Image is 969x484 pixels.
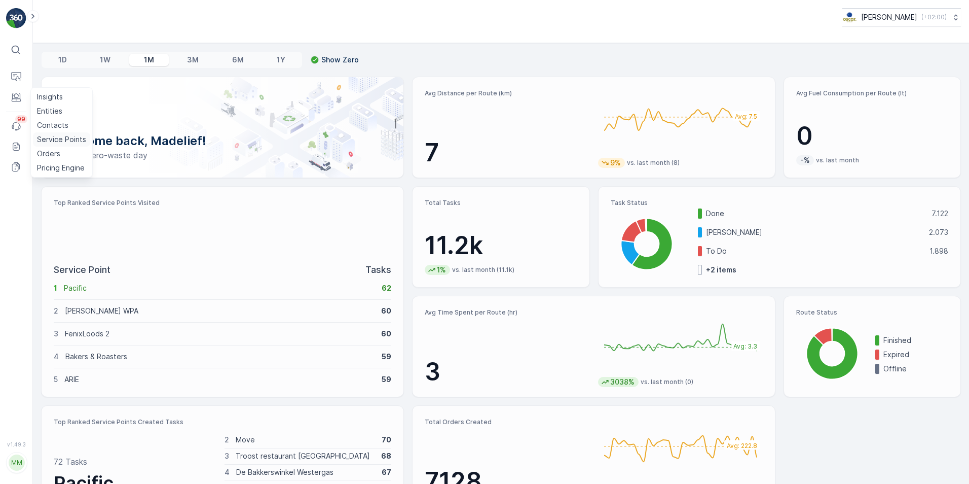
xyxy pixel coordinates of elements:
[921,13,947,21] p: ( +02:00 )
[54,306,58,316] p: 2
[225,451,229,461] p: 3
[64,374,375,385] p: ARIE
[65,329,375,339] p: FenixLoods 2
[225,467,230,477] p: 4
[6,116,26,136] a: 99
[861,12,917,22] p: [PERSON_NAME]
[365,263,391,277] p: Tasks
[277,55,285,65] p: 1Y
[144,55,154,65] p: 1M
[796,308,948,317] p: Route Status
[381,451,391,461] p: 68
[54,263,110,277] p: Service Point
[236,451,375,461] p: Troost restaurant [GEOGRAPHIC_DATA]
[58,55,67,65] p: 1D
[58,149,387,161] p: Have a zero-waste day
[382,352,391,362] p: 59
[611,199,948,207] p: Task Status
[796,121,948,151] p: 0
[236,467,375,477] p: De Bakkerswinkel Westergas
[706,265,736,275] p: + 2 items
[65,352,375,362] p: Bakers & Roasters
[65,306,375,316] p: [PERSON_NAME] WPA
[799,155,811,165] p: -%
[9,455,25,471] div: MM
[225,435,229,445] p: 2
[425,418,589,426] p: Total Orders Created
[54,283,57,293] p: 1
[17,115,25,123] p: 99
[187,55,199,65] p: 3M
[382,467,391,477] p: 67
[609,377,636,387] p: 3038%
[425,357,589,387] p: 3
[883,335,948,345] p: Finished
[425,89,589,97] p: Avg Distance per Route (km)
[54,352,59,362] p: 4
[816,156,859,164] p: vs. last month
[382,374,391,385] p: 59
[236,435,375,445] p: Move
[382,435,391,445] p: 70
[425,308,589,317] p: Avg Time Spent per Route (hr)
[381,306,391,316] p: 60
[609,158,622,168] p: 9%
[54,374,58,385] p: 5
[381,329,391,339] p: 60
[796,89,948,97] p: Avg Fuel Consumption per Route (lt)
[883,364,948,374] p: Offline
[100,55,110,65] p: 1W
[54,418,391,426] p: Top Ranked Service Points Created Tasks
[883,350,948,360] p: Expired
[929,246,948,256] p: 1.898
[706,209,925,219] p: Done
[931,209,948,219] p: 7.122
[425,230,577,261] p: 11.2k
[842,8,961,26] button: [PERSON_NAME](+02:00)
[64,283,375,293] p: Pacific
[6,8,26,28] img: logo
[452,266,514,274] p: vs. last month (11.1k)
[706,227,922,237] p: [PERSON_NAME]
[54,456,87,468] p: 72 Tasks
[425,137,589,168] p: 7
[6,441,26,447] span: v 1.49.3
[382,283,391,293] p: 62
[54,329,58,339] p: 3
[425,199,577,207] p: Total Tasks
[58,133,387,149] p: Welcome back, Madelief!
[6,450,26,476] button: MM
[706,246,923,256] p: To Do
[321,55,359,65] p: Show Zero
[232,55,244,65] p: 6M
[929,227,948,237] p: 2.073
[627,159,680,167] p: vs. last month (8)
[842,12,857,23] img: basis-logo_rgb2x.png
[54,199,391,207] p: Top Ranked Service Points Visited
[436,265,447,275] p: 1%
[641,378,693,386] p: vs. last month (0)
